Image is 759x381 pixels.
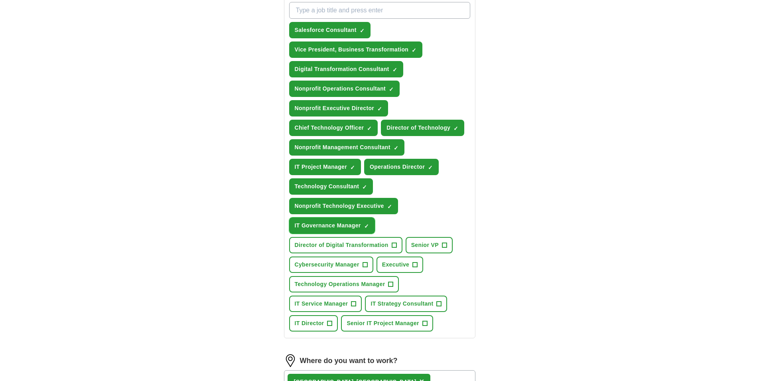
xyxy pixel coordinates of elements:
button: Technology Consultant✓ [289,178,373,195]
label: Where do you want to work? [300,355,398,366]
span: IT Project Manager [295,163,347,171]
span: Salesforce Consultant [295,26,357,34]
span: Senior VP [411,241,439,249]
button: Cybersecurity Manager [289,257,373,273]
span: ✓ [367,125,372,132]
button: IT Governance Manager✓ [289,217,375,234]
span: Vice President, Business Transformation [295,45,409,54]
button: IT Project Manager✓ [289,159,361,175]
button: Nonprofit Technology Executive✓ [289,198,398,214]
span: Technology Consultant [295,182,359,191]
span: ✓ [362,184,367,190]
button: Executive [377,257,424,273]
button: Technology Operations Manager [289,276,399,292]
span: Chief Technology Officer [295,124,364,132]
button: Director of Technology✓ [381,120,464,136]
span: IT Strategy Consultant [371,300,433,308]
span: Technology Operations Manager [295,280,385,288]
span: Executive [382,261,410,269]
button: Vice President, Business Transformation✓ [289,41,423,58]
span: ✓ [392,67,397,73]
span: ✓ [453,125,458,132]
button: IT Director [289,315,338,332]
button: Senior IT Project Manager [341,315,433,332]
span: ✓ [350,164,355,171]
button: Chief Technology Officer✓ [289,120,378,136]
span: Nonprofit Operations Consultant [295,85,386,93]
input: Type a job title and press enter [289,2,470,19]
span: Senior IT Project Manager [347,319,419,328]
span: Nonprofit Executive Director [295,104,375,113]
span: Director of Digital Transformation [295,241,388,249]
span: ✓ [364,223,369,229]
span: IT Director [295,319,324,328]
span: ✓ [387,203,392,210]
button: IT Service Manager [289,296,362,312]
span: Operations Director [370,163,425,171]
span: ✓ [428,164,433,171]
span: ✓ [377,106,382,112]
span: Cybersecurity Manager [295,261,359,269]
span: Nonprofit Management Consultant [295,143,390,152]
button: Senior VP [406,237,453,253]
span: ✓ [389,86,394,93]
button: Director of Digital Transformation [289,237,402,253]
span: IT Governance Manager [295,221,361,230]
button: Nonprofit Operations Consultant✓ [289,81,400,97]
span: ✓ [412,47,416,53]
img: location.png [284,354,297,367]
span: ✓ [394,145,398,151]
button: Operations Director✓ [364,159,439,175]
span: ✓ [360,28,365,34]
span: IT Service Manager [295,300,348,308]
button: IT Strategy Consultant [365,296,447,312]
button: Salesforce Consultant✓ [289,22,371,38]
button: Nonprofit Executive Director✓ [289,100,388,116]
span: Digital Transformation Consultant [295,65,389,73]
span: Nonprofit Technology Executive [295,202,384,210]
button: Nonprofit Management Consultant✓ [289,139,404,156]
button: Digital Transformation Consultant✓ [289,61,403,77]
span: Director of Technology [386,124,450,132]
